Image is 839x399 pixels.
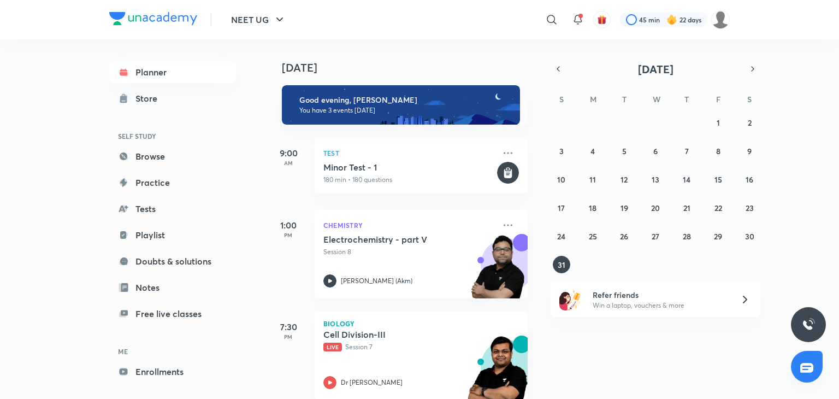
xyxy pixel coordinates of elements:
[323,146,495,160] p: Test
[647,171,664,188] button: August 13, 2025
[683,231,691,242] abbr: August 28, 2025
[558,260,565,270] abbr: August 31, 2025
[741,227,758,245] button: August 30, 2025
[684,94,689,104] abbr: Thursday
[741,114,758,131] button: August 2, 2025
[109,87,236,109] a: Store
[557,231,565,242] abbr: August 24, 2025
[584,199,601,216] button: August 18, 2025
[299,106,510,115] p: You have 3 events [DATE]
[746,174,753,185] abbr: August 16, 2025
[717,118,720,128] abbr: August 1, 2025
[616,227,633,245] button: August 26, 2025
[553,227,570,245] button: August 24, 2025
[638,62,673,77] span: [DATE]
[553,256,570,273] button: August 31, 2025
[566,61,745,77] button: [DATE]
[109,224,236,246] a: Playlist
[714,174,722,185] abbr: August 15, 2025
[558,203,565,213] abbr: August 17, 2025
[683,174,690,185] abbr: August 14, 2025
[590,146,595,156] abbr: August 4, 2025
[584,171,601,188] button: August 11, 2025
[593,11,611,28] button: avatar
[109,361,236,383] a: Enrollments
[323,219,495,232] p: Chemistry
[716,94,720,104] abbr: Friday
[647,227,664,245] button: August 27, 2025
[584,142,601,160] button: August 4, 2025
[109,145,236,167] a: Browse
[589,174,596,185] abbr: August 11, 2025
[323,162,495,173] h5: Minor Test - 1
[741,199,758,216] button: August 23, 2025
[323,329,459,340] h5: Cell Division-III
[741,171,758,188] button: August 16, 2025
[620,231,628,242] abbr: August 26, 2025
[468,234,528,309] img: unacademy
[109,303,236,325] a: Free live classes
[553,171,570,188] button: August 10, 2025
[741,142,758,160] button: August 9, 2025
[678,171,695,188] button: August 14, 2025
[653,94,660,104] abbr: Wednesday
[109,61,236,83] a: Planner
[745,231,754,242] abbr: August 30, 2025
[109,277,236,298] a: Notes
[109,172,236,193] a: Practice
[109,127,236,145] h6: SELF STUDY
[553,199,570,216] button: August 17, 2025
[714,231,722,242] abbr: August 29, 2025
[323,342,495,352] p: Session 7
[557,174,565,185] abbr: August 10, 2025
[109,342,236,361] h6: ME
[109,198,236,220] a: Tests
[622,146,627,156] abbr: August 5, 2025
[651,203,660,213] abbr: August 20, 2025
[666,14,677,25] img: streak
[714,203,722,213] abbr: August 22, 2025
[747,94,752,104] abbr: Saturday
[267,320,310,333] h5: 7:30
[323,175,495,185] p: 180 min • 180 questions
[299,95,510,105] h6: Good evening, [PERSON_NAME]
[323,320,519,327] p: Biology
[621,174,628,185] abbr: August 12, 2025
[109,250,236,272] a: Doubts & solutions
[341,378,403,388] p: Dr [PERSON_NAME]
[590,94,596,104] abbr: Monday
[716,146,720,156] abbr: August 8, 2025
[267,219,310,232] h5: 1:00
[282,61,539,74] h4: [DATE]
[622,94,627,104] abbr: Tuesday
[559,289,581,310] img: referral
[224,9,293,31] button: NEET UG
[267,232,310,238] p: PM
[109,12,197,28] a: Company Logo
[678,142,695,160] button: August 7, 2025
[678,199,695,216] button: August 21, 2025
[621,203,628,213] abbr: August 19, 2025
[323,247,495,257] p: Session 8
[747,146,752,156] abbr: August 9, 2025
[647,142,664,160] button: August 6, 2025
[711,10,730,29] img: Tanya Kumari
[748,118,752,128] abbr: August 2, 2025
[710,142,727,160] button: August 8, 2025
[589,203,596,213] abbr: August 18, 2025
[267,160,310,166] p: AM
[267,146,310,160] h5: 9:00
[616,199,633,216] button: August 19, 2025
[683,203,690,213] abbr: August 21, 2025
[616,171,633,188] button: August 12, 2025
[589,231,597,242] abbr: August 25, 2025
[647,199,664,216] button: August 20, 2025
[593,289,727,301] h6: Refer friends
[652,174,659,185] abbr: August 13, 2025
[109,12,197,25] img: Company Logo
[323,343,342,351] span: Live
[584,227,601,245] button: August 25, 2025
[710,199,727,216] button: August 22, 2025
[652,231,659,242] abbr: August 27, 2025
[746,203,754,213] abbr: August 23, 2025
